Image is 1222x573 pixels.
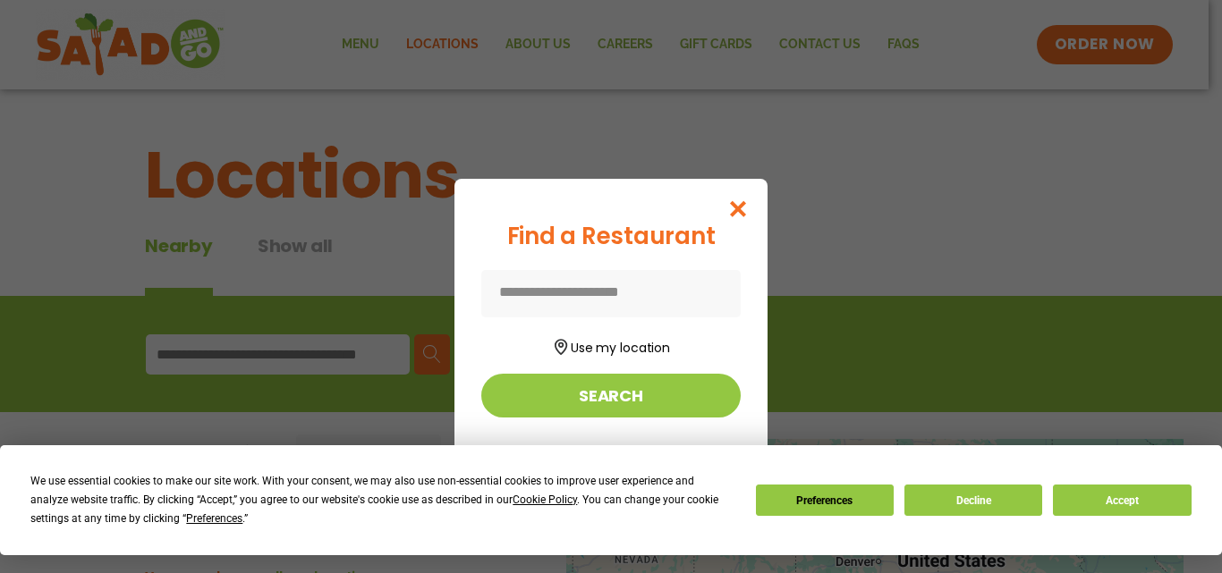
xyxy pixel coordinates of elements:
span: Cookie Policy [513,493,577,506]
button: Decline [904,485,1042,516]
div: Find a Restaurant [481,219,741,254]
button: Close modal [709,179,768,239]
button: Search [481,374,741,417]
span: Preferences [186,512,242,525]
button: Preferences [756,485,894,516]
div: We use essential cookies to make our site work. With your consent, we may also use non-essential ... [30,472,734,528]
button: Accept [1053,485,1191,516]
button: Use my location [481,333,741,358]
